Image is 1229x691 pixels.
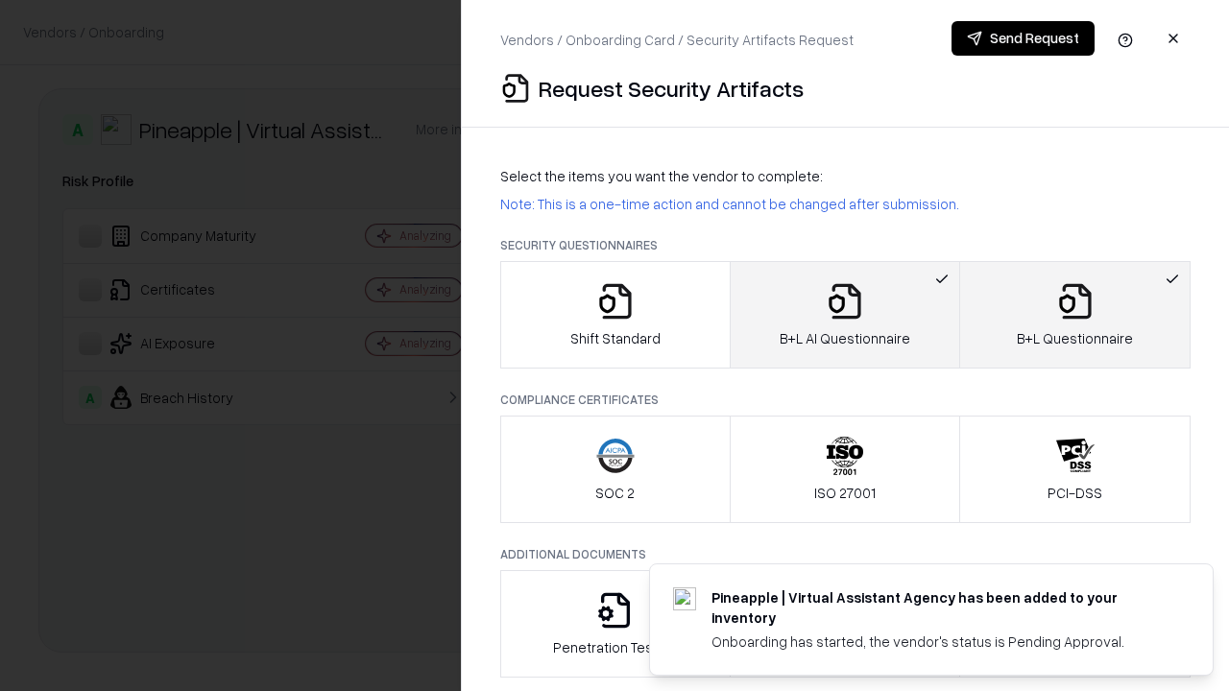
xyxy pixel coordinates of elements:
p: B+L Questionnaire [1017,328,1133,348]
button: Penetration Testing [500,570,731,678]
p: Request Security Artifacts [539,73,804,104]
p: Penetration Testing [553,637,677,657]
button: B+L Questionnaire [959,261,1191,369]
p: Security Questionnaires [500,237,1191,253]
button: Send Request [952,21,1095,56]
p: Vendors / Onboarding Card / Security Artifacts Request [500,30,854,50]
p: PCI-DSS [1048,483,1102,503]
p: SOC 2 [595,483,635,503]
p: Select the items you want the vendor to complete: [500,166,1191,186]
button: PCI-DSS [959,416,1191,523]
button: Shift Standard [500,261,731,369]
div: Onboarding has started, the vendor's status is Pending Approval. [711,631,1167,652]
button: ISO 27001 [730,416,961,523]
p: B+L AI Questionnaire [780,328,910,348]
button: SOC 2 [500,416,731,523]
p: Additional Documents [500,546,1191,562]
p: Note: This is a one-time action and cannot be changed after submission. [500,194,1191,214]
p: ISO 27001 [814,483,876,503]
p: Shift Standard [570,328,661,348]
img: trypineapple.com [673,587,696,610]
button: B+L AI Questionnaire [730,261,961,369]
div: Pineapple | Virtual Assistant Agency has been added to your inventory [711,587,1167,628]
p: Compliance Certificates [500,392,1191,408]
